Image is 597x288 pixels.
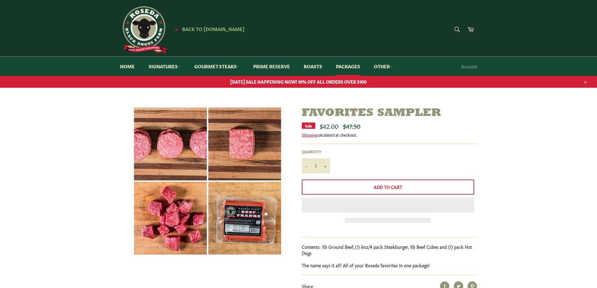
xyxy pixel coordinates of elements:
[302,132,317,138] a: Shipping
[368,57,399,76] a: Other
[188,57,246,76] a: Gourmet Steaks
[302,123,315,129] div: Sale
[120,6,167,53] img: Roseda Beef
[302,244,477,256] p: Contents: 1lb Ground Beef, (1) 6oz/4 pack Steakburger, 1lb Beef Cubes and (1) pack Hot Dogs
[302,149,330,154] label: Quantity
[330,57,366,76] a: Packages
[302,107,477,120] h1: Favorites Sampler
[171,27,244,32] a: ★ Back to [DOMAIN_NAME]
[175,27,178,32] span: ★
[302,132,477,138] div: calculated at checkout.
[458,57,480,76] a: Account
[343,121,360,130] s: $47.50
[321,158,330,173] button: Increase item quantity by one
[297,57,328,76] a: Roasts
[320,121,338,130] span: $42.00
[302,262,477,268] p: The name says it all! All of your Roseda favorites in one package!
[142,57,187,76] a: Signatures
[114,57,141,76] a: Home
[302,158,311,173] button: Reduce item quantity by one
[133,107,283,256] img: Favorites Sampler
[182,25,244,32] span: Back to [DOMAIN_NAME]
[247,57,296,76] a: Prime Reserve
[302,180,474,195] button: Add to Cart
[374,184,402,190] span: Add to Cart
